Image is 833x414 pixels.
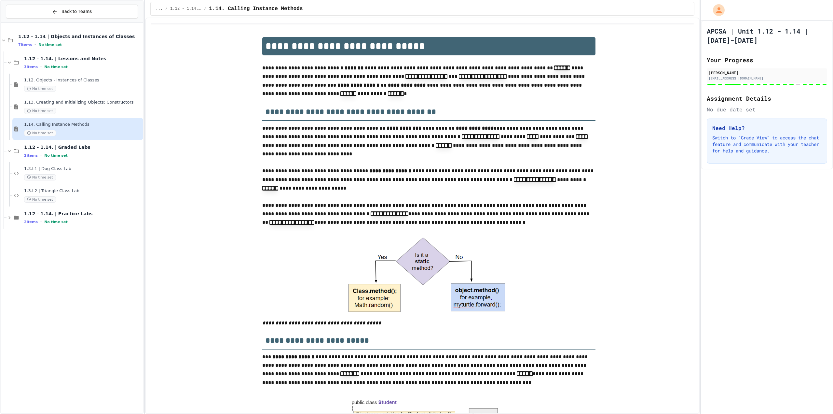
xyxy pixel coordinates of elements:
span: 1.12 - 1.14 | Objects and Instances of Classes [18,34,142,39]
span: No time set [24,86,56,92]
span: Back to Teams [61,8,92,15]
span: • [40,153,42,158]
span: / [165,6,168,11]
span: 1.3.L2 | Triangle Class Lab [24,188,142,194]
span: No time set [44,65,68,69]
span: / [204,6,206,11]
h2: Assignment Details [707,94,827,103]
span: • [34,42,36,47]
span: No time set [44,153,68,158]
span: 2 items [24,153,38,158]
div: No due date set [707,106,827,113]
span: No time set [24,130,56,136]
h1: APCSA | Unit 1.12 - 1.14 | [DATE]-[DATE] [707,26,827,45]
span: 1.12 - 1.14. | Graded Labs [24,144,142,150]
div: My Account [706,3,726,18]
span: 3 items [24,65,38,69]
div: [EMAIL_ADDRESS][DOMAIN_NAME] [709,76,825,81]
span: • [40,219,42,224]
span: 7 items [18,43,32,47]
span: 1.12. Objects - Instances of Classes [24,78,142,83]
span: No time set [24,108,56,114]
span: 1.14. Calling Instance Methods [24,122,142,127]
span: 1.12 - 1.14. | Lessons and Notes [170,6,201,11]
span: 1.14. Calling Instance Methods [209,5,303,13]
span: No time set [38,43,62,47]
div: [PERSON_NAME] [709,70,825,76]
span: 1.12 - 1.14. | Practice Labs [24,211,142,217]
iframe: chat widget [779,360,826,387]
h2: Your Progress [707,55,827,64]
span: • [40,64,42,69]
span: No time set [24,174,56,180]
span: 1.3.L1 | Dog Class Lab [24,166,142,172]
span: No time set [24,196,56,203]
span: 1.12 - 1.14. | Lessons and Notes [24,56,142,62]
button: Back to Teams [6,5,138,19]
span: No time set [44,220,68,224]
p: Switch to "Grade View" to access the chat feature and communicate with your teacher for help and ... [712,135,822,154]
h3: Need Help? [712,124,822,132]
iframe: chat widget [806,388,826,407]
span: ... [156,6,163,11]
span: 1.13. Creating and Initializing Objects: Constructors [24,100,142,105]
span: 2 items [24,220,38,224]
